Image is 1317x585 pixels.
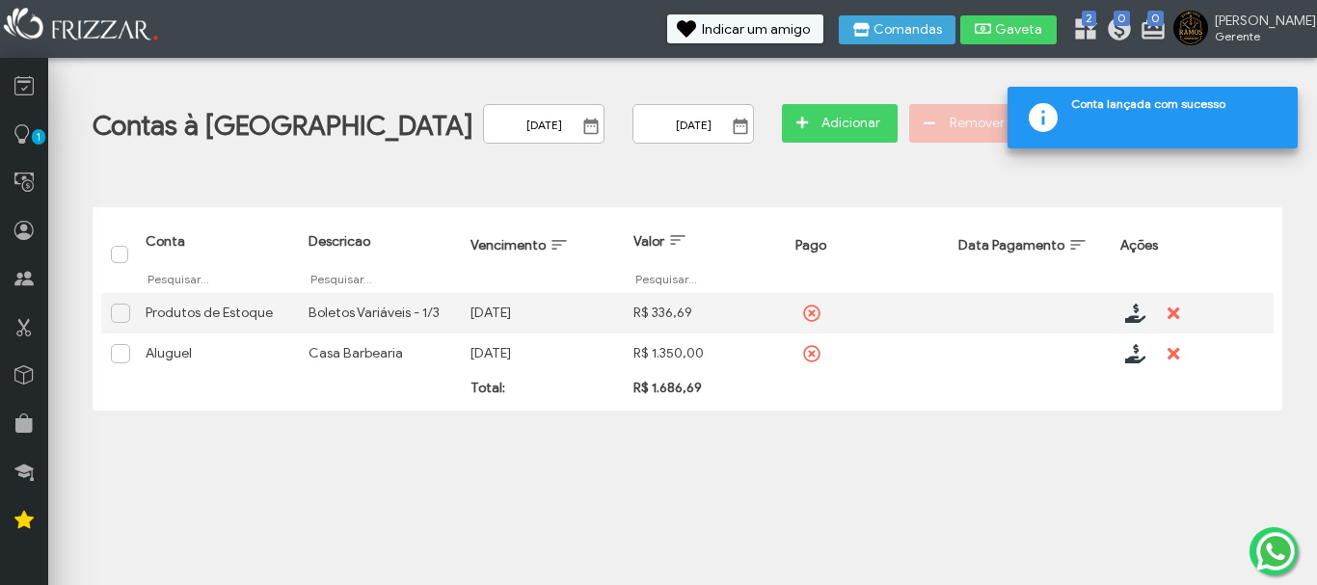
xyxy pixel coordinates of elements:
span: 0 [1114,11,1130,26]
span: Vencimento [470,237,546,253]
input: Data Final [632,104,754,144]
span: ui-button [1173,299,1175,328]
span: Pago [795,237,826,253]
span: Valor [633,233,664,250]
td: Boletos Variáveis - 1/3 [299,293,462,333]
span: ui-button [1134,299,1136,328]
button: Indicar um amigo [667,14,823,43]
button: ui-button [1160,339,1189,368]
td: Total: [461,374,624,402]
button: Show Calendar [727,117,754,136]
div: [DATE] [470,345,614,361]
a: 2 [1072,15,1091,46]
input: Pesquisar... [633,270,777,287]
span: Conta lançada com sucesso [1071,96,1283,118]
th: Data Pagamento: activate to sort column ascending [949,216,1112,293]
span: Indicar um amigo [702,23,810,37]
button: ui-button [1160,299,1189,328]
th: Conta [136,216,299,293]
a: [PERSON_NAME] Gerente [1173,11,1307,49]
span: Data Pagamento [958,237,1064,253]
div: R$ 1.350,00 [633,345,777,361]
button: ui-button [1120,299,1149,328]
button: Show Calendar [578,117,605,136]
span: Gerente [1215,29,1302,43]
span: 0 [1147,11,1164,26]
span: 1 [32,129,45,145]
th: Vencimento: activate to sort column ascending [461,216,624,293]
input: Data Inicial [483,104,605,144]
th: Ações [1111,216,1274,293]
span: ui-button [1173,339,1175,368]
input: Pesquisar... [146,270,289,287]
a: 0 [1106,15,1125,46]
div: [DATE] [470,305,614,321]
span: 2 [1082,11,1096,26]
th: Valor: activate to sort column ascending [624,216,787,293]
td: Aluguel [136,333,299,374]
input: Pesquisar... [309,270,452,287]
button: ui-button [1120,339,1149,368]
td: R$ 1.686,69 [624,374,787,402]
img: whatsapp.png [1252,528,1299,574]
span: [PERSON_NAME] [1215,13,1302,29]
td: Produtos de Estoque [136,293,299,333]
h1: Contas à [GEOGRAPHIC_DATA] [93,109,473,143]
div: R$ 336,69 [633,305,777,321]
span: Comandas [874,23,942,37]
button: Adicionar [782,104,898,143]
span: Descricao [309,233,370,250]
span: Conta [146,233,185,250]
td: Casa Barbearia [299,333,462,374]
button: Comandas [839,15,955,44]
span: Ações [1120,237,1158,253]
button: Gaveta [960,15,1057,44]
th: Descricao [299,216,462,293]
div: Selecionar tudo [112,247,123,258]
a: 0 [1140,15,1159,46]
span: Gaveta [995,23,1043,37]
span: ui-button [1134,339,1136,368]
span: Adicionar [817,109,884,138]
th: Pago [786,216,949,293]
